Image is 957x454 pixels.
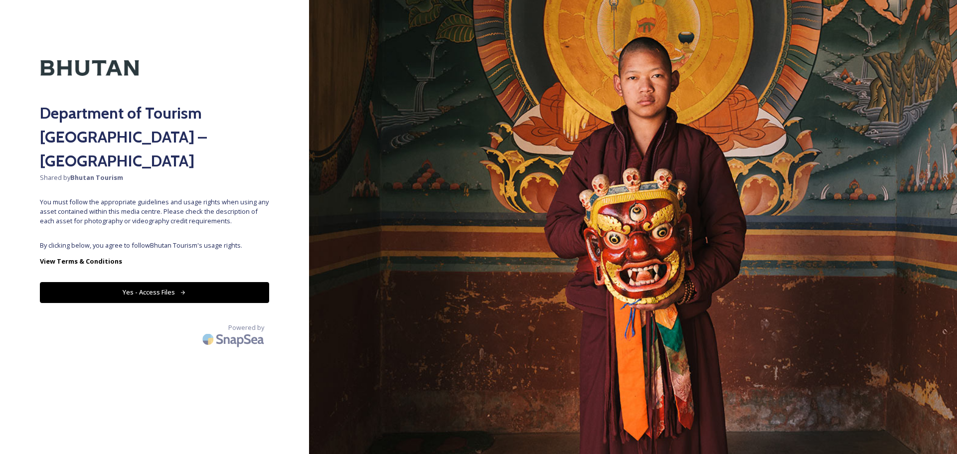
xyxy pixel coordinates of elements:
[40,241,269,250] span: By clicking below, you agree to follow Bhutan Tourism 's usage rights.
[40,257,122,266] strong: View Terms & Conditions
[40,255,269,267] a: View Terms & Conditions
[228,323,264,332] span: Powered by
[40,173,269,182] span: Shared by
[40,101,269,173] h2: Department of Tourism [GEOGRAPHIC_DATA] – [GEOGRAPHIC_DATA]
[199,327,269,351] img: SnapSea Logo
[40,282,269,303] button: Yes - Access Files
[40,40,140,96] img: Kingdom-of-Bhutan-Logo.png
[40,197,269,226] span: You must follow the appropriate guidelines and usage rights when using any asset contained within...
[70,173,123,182] strong: Bhutan Tourism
